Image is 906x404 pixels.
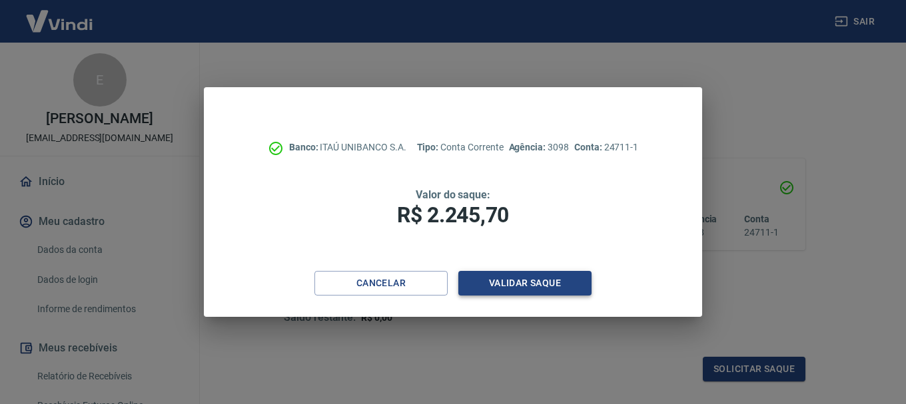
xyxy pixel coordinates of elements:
[314,271,448,296] button: Cancelar
[416,188,490,201] span: Valor do saque:
[289,142,320,152] span: Banco:
[509,142,548,152] span: Agência:
[574,142,604,152] span: Conta:
[458,271,592,296] button: Validar saque
[574,140,638,154] p: 24711-1
[289,140,406,154] p: ITAÚ UNIBANCO S.A.
[417,142,441,152] span: Tipo:
[417,140,504,154] p: Conta Corrente
[509,140,569,154] p: 3098
[397,202,509,228] span: R$ 2.245,70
